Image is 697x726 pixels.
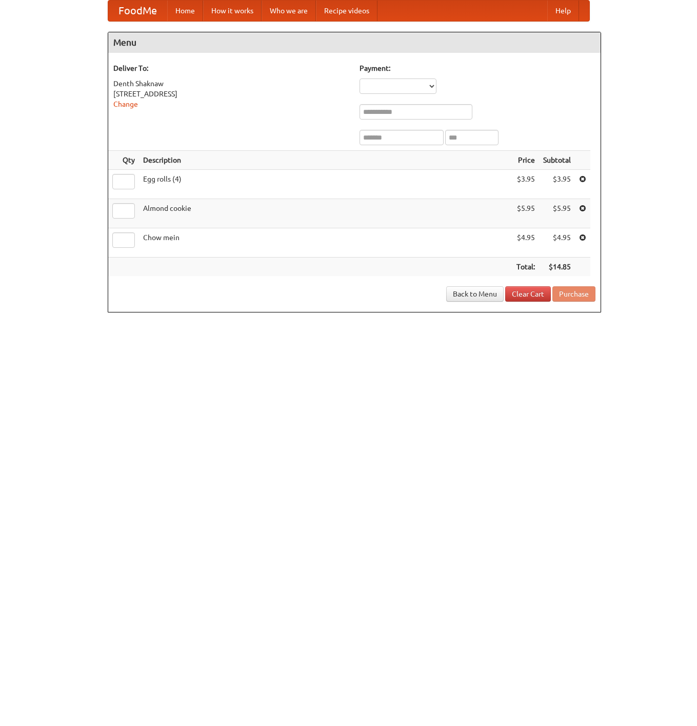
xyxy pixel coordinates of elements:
[108,32,601,53] h4: Menu
[203,1,262,21] a: How it works
[139,199,512,228] td: Almond cookie
[512,151,539,170] th: Price
[167,1,203,21] a: Home
[539,151,575,170] th: Subtotal
[139,170,512,199] td: Egg rolls (4)
[316,1,377,21] a: Recipe videos
[552,286,595,302] button: Purchase
[113,63,349,73] h5: Deliver To:
[139,151,512,170] th: Description
[547,1,579,21] a: Help
[113,89,349,99] div: [STREET_ADDRESS]
[539,228,575,258] td: $4.95
[539,199,575,228] td: $5.95
[512,199,539,228] td: $5.95
[113,100,138,108] a: Change
[512,258,539,277] th: Total:
[113,79,349,89] div: Denth Shaknaw
[139,228,512,258] td: Chow mein
[539,258,575,277] th: $14.85
[108,1,167,21] a: FoodMe
[505,286,551,302] a: Clear Cart
[360,63,595,73] h5: Payment:
[446,286,504,302] a: Back to Menu
[512,228,539,258] td: $4.95
[108,151,139,170] th: Qty
[262,1,316,21] a: Who we are
[539,170,575,199] td: $3.95
[512,170,539,199] td: $3.95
